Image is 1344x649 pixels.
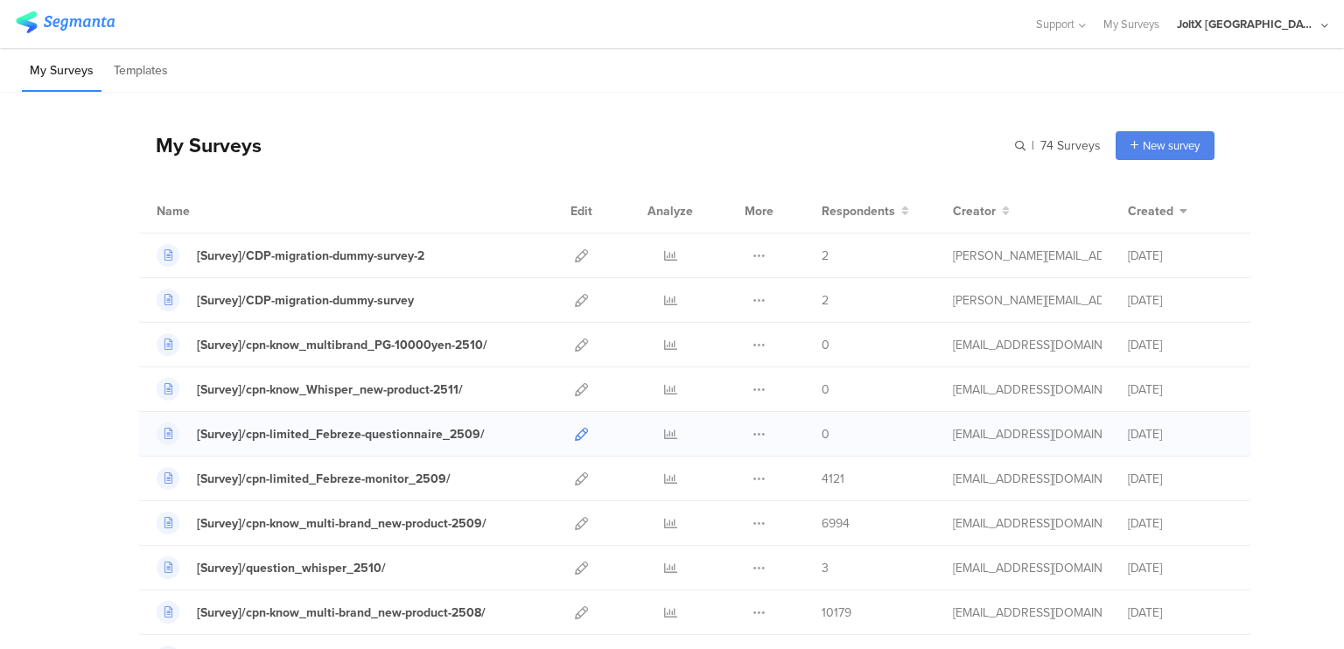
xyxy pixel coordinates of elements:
[953,604,1102,622] div: kumai.ik@pg.com
[822,202,909,220] button: Respondents
[197,380,463,399] div: [Survey]/cpn-know_Whisper_new-product-2511/
[22,51,101,92] li: My Surveys
[157,601,486,624] a: [Survey]/cpn-know_multi-brand_new-product-2508/
[953,247,1102,265] div: praharaj.sp.1@pg.com
[953,470,1102,488] div: kumai.ik@pg.com
[822,247,829,265] span: 2
[157,422,485,445] a: [Survey]/cpn-limited_Febreze-questionnaire_2509/
[157,512,486,534] a: [Survey]/cpn-know_multi-brand_new-product-2509/
[16,11,115,33] img: segmanta logo
[953,559,1102,577] div: kumai.ik@pg.com
[1177,16,1317,32] div: JoltX [GEOGRAPHIC_DATA]
[1036,16,1074,32] span: Support
[138,130,262,160] div: My Surveys
[157,244,424,267] a: [Survey]/CDP-migration-dummy-survey-2
[1128,470,1233,488] div: [DATE]
[1128,202,1173,220] span: Created
[197,291,414,310] div: [Survey]/CDP-migration-dummy-survey
[953,425,1102,443] div: kumai.ik@pg.com
[157,378,463,401] a: [Survey]/cpn-know_Whisper_new-product-2511/
[1128,604,1233,622] div: [DATE]
[157,289,414,311] a: [Survey]/CDP-migration-dummy-survey
[822,336,829,354] span: 0
[157,333,487,356] a: [Survey]/cpn-know_multibrand_PG-10000yen-2510/
[1128,247,1233,265] div: [DATE]
[822,470,844,488] span: 4121
[1128,202,1187,220] button: Created
[953,202,1010,220] button: Creator
[1128,559,1233,577] div: [DATE]
[822,202,895,220] span: Respondents
[197,604,486,622] div: [Survey]/cpn-know_multi-brand_new-product-2508/
[197,336,487,354] div: [Survey]/cpn-know_multibrand_PG-10000yen-2510/
[106,51,176,92] li: Templates
[197,514,486,533] div: [Survey]/cpn-know_multi-brand_new-product-2509/
[822,559,829,577] span: 3
[157,556,386,579] a: [Survey]/question_whisper_2510/
[157,202,262,220] div: Name
[953,202,996,220] span: Creator
[953,380,1102,399] div: kumai.ik@pg.com
[1128,336,1233,354] div: [DATE]
[822,380,829,399] span: 0
[953,336,1102,354] div: kumai.ik@pg.com
[197,247,424,265] div: [Survey]/CDP-migration-dummy-survey-2
[563,189,600,233] div: Edit
[1128,514,1233,533] div: [DATE]
[197,559,386,577] div: [Survey]/question_whisper_2510/
[1143,137,1200,154] span: New survey
[197,470,451,488] div: [Survey]/cpn-limited_Febreze-monitor_2509/
[953,291,1102,310] div: praharaj.sp.1@pg.com
[1040,136,1101,155] span: 74 Surveys
[953,514,1102,533] div: kumai.ik@pg.com
[822,514,850,533] span: 6994
[157,467,451,490] a: [Survey]/cpn-limited_Febreze-monitor_2509/
[1128,425,1233,443] div: [DATE]
[1128,291,1233,310] div: [DATE]
[1128,380,1233,399] div: [DATE]
[1029,136,1037,155] span: |
[822,604,851,622] span: 10179
[644,189,696,233] div: Analyze
[740,189,778,233] div: More
[822,291,829,310] span: 2
[822,425,829,443] span: 0
[197,425,485,443] div: [Survey]/cpn-limited_Febreze-questionnaire_2509/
